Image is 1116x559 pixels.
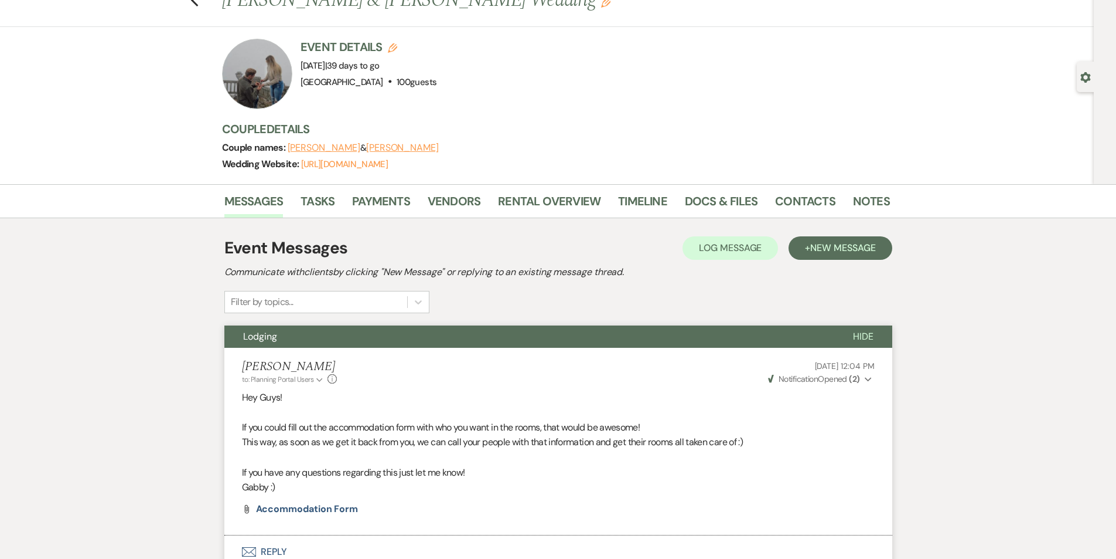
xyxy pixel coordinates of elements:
span: [GEOGRAPHIC_DATA] [301,76,383,88]
a: Vendors [428,192,480,218]
span: & [288,142,439,154]
button: Lodging [224,326,834,348]
button: Hide [834,326,892,348]
button: [PERSON_NAME] [366,143,439,153]
a: Payments [352,192,410,218]
button: Log Message [682,236,778,260]
span: New Message [810,242,875,254]
div: Filter by topics... [231,295,293,309]
span: [DATE] [301,60,380,72]
a: Timeline [618,192,667,218]
span: [DATE] 12:04 PM [815,361,875,371]
span: Accommodation Form [256,503,359,515]
span: Couple names: [222,141,288,154]
p: Hey Guys! [242,390,875,405]
p: This way, as soon as we get it back from you, we can call your people with that information and g... [242,435,875,450]
a: [URL][DOMAIN_NAME] [301,158,388,170]
span: Log Message [699,242,762,254]
h5: [PERSON_NAME] [242,360,337,374]
span: | [325,60,380,72]
button: NotificationOpened (2) [766,373,875,385]
span: Lodging [243,330,277,343]
span: to: Planning Portal Users [242,375,314,384]
a: Messages [224,192,284,218]
a: Docs & Files [685,192,757,218]
p: Gabby :) [242,480,875,495]
a: Tasks [301,192,335,218]
span: Hide [853,330,873,343]
p: If you have any questions regarding this just let me know! [242,465,875,480]
a: Notes [853,192,890,218]
button: Open lead details [1080,71,1091,82]
h3: Couple Details [222,121,878,137]
h3: Event Details [301,39,437,55]
button: +New Message [789,236,892,260]
a: Contacts [775,192,835,218]
button: to: Planning Portal Users [242,374,325,385]
strong: ( 2 ) [849,374,859,384]
p: If you could fill out the accommodation form with who you want in the rooms, that would be awesome! [242,420,875,435]
span: Wedding Website: [222,158,301,170]
span: Notification [779,374,818,384]
span: 39 days to go [327,60,380,72]
span: 100 guests [397,76,436,88]
button: [PERSON_NAME] [288,143,360,153]
a: Rental Overview [498,192,600,218]
h2: Communicate with clients by clicking "New Message" or replying to an existing message thread. [224,265,892,279]
a: Accommodation Form [256,504,359,514]
h1: Event Messages [224,236,348,260]
span: Opened [768,374,860,384]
